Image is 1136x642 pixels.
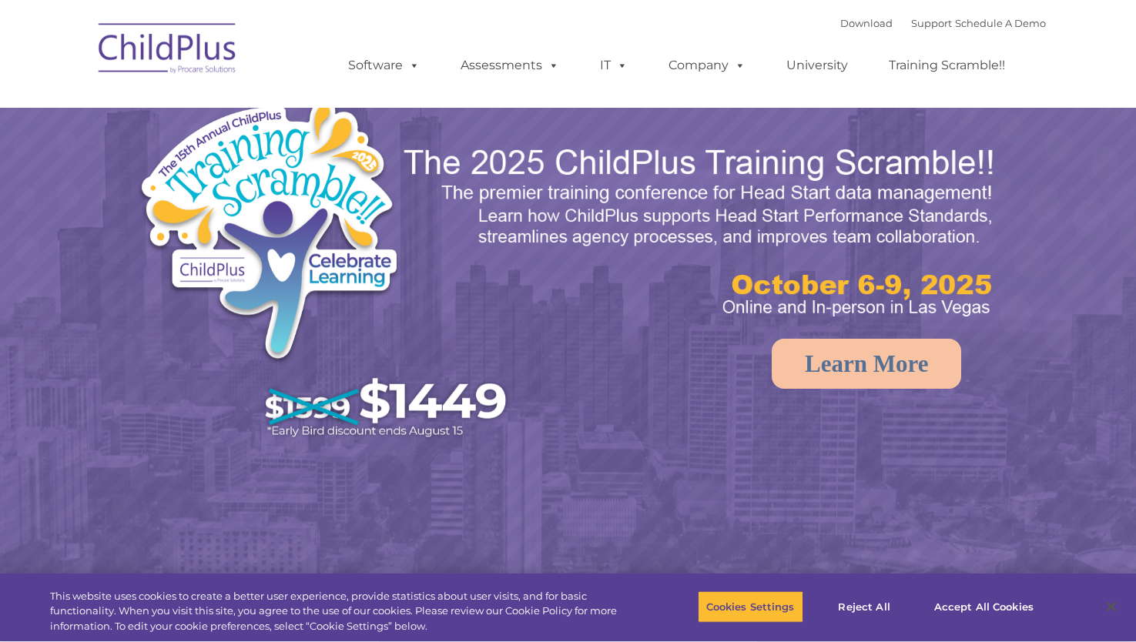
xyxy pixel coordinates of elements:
a: Download [840,17,893,29]
a: Schedule A Demo [955,17,1046,29]
button: Accept All Cookies [926,590,1042,623]
a: University [771,50,863,81]
font: | [840,17,1046,29]
a: IT [585,50,643,81]
button: Reject All [816,590,913,623]
button: Cookies Settings [698,590,803,623]
a: Learn More [772,339,961,389]
div: This website uses cookies to create a better user experience, provide statistics about user visit... [50,589,625,634]
a: Support [911,17,952,29]
a: Training Scramble!! [873,50,1020,81]
a: Software [333,50,435,81]
a: Assessments [445,50,575,81]
button: Close [1094,590,1128,624]
img: ChildPlus by Procare Solutions [91,12,245,89]
a: Company [653,50,761,81]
